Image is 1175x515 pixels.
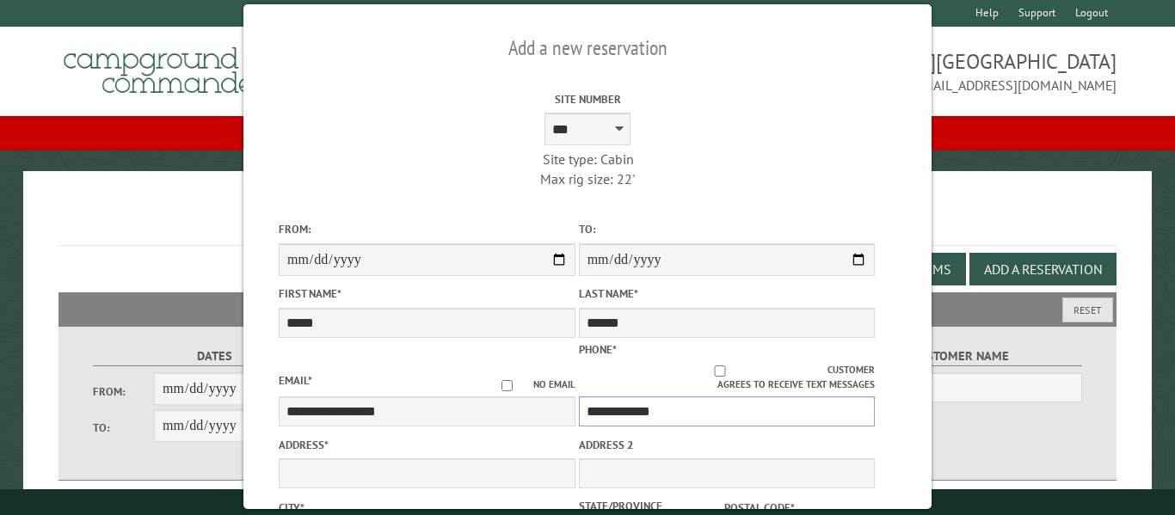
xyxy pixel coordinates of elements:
label: Phone [579,342,617,357]
label: Customer Name [839,346,1082,366]
label: First Name [279,285,575,302]
label: Dates [93,346,336,366]
label: Address [279,437,575,453]
input: No email [481,380,533,391]
h1: Reservations [58,199,1116,246]
input: Customer agrees to receive text messages [612,365,827,377]
label: No email [481,377,575,392]
button: Add a Reservation [969,253,1117,285]
label: Address 2 [579,437,876,453]
label: Site Number [440,91,736,107]
img: Campground Commander [58,34,274,101]
label: State/Province [579,498,721,514]
div: Site type: Cabin [440,150,736,169]
h2: Add a new reservation [279,32,896,64]
button: Reset [1062,297,1113,322]
label: To: [579,221,876,237]
label: From: [279,221,575,237]
label: Customer agrees to receive text messages [579,363,876,392]
label: To: [93,420,154,436]
label: From: [93,383,154,400]
label: Email [279,373,312,388]
div: Max rig size: 22' [440,169,736,188]
h2: Filters [58,292,1116,325]
label: Last Name [579,285,876,302]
